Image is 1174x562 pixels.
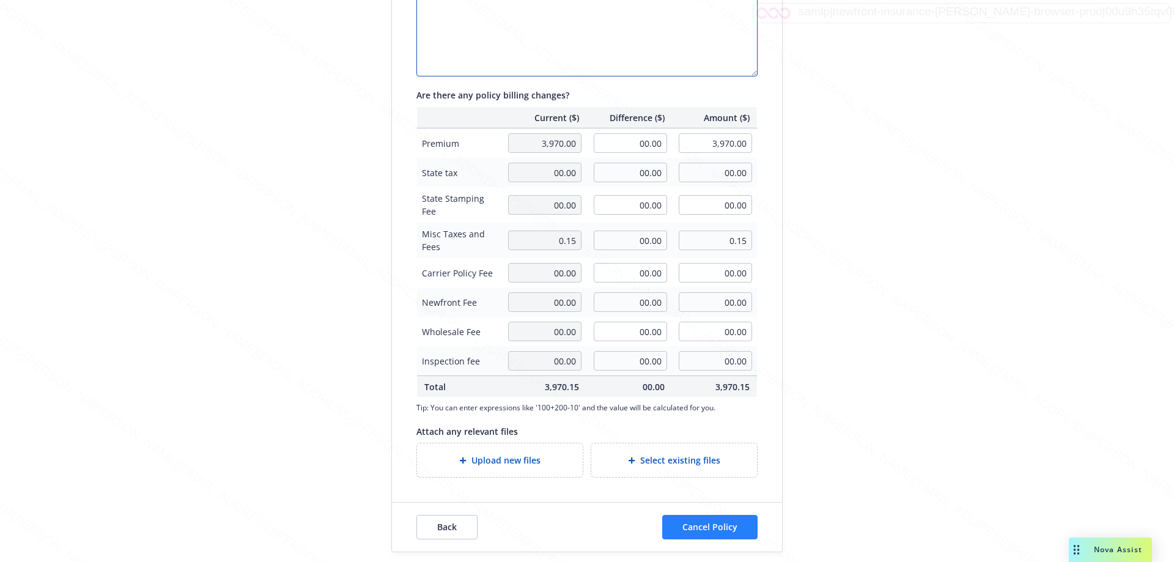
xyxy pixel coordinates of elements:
span: Amount ($) [679,111,750,124]
span: 00.00 [594,380,665,393]
span: Tip: You can enter expressions like '100+200-10' and the value will be calculated for you. [416,402,758,413]
button: Nova Assist [1069,538,1152,562]
span: Are there any policy billing changes? [416,89,569,101]
div: Select existing files [591,443,758,478]
span: Current ($) [508,111,579,124]
span: Carrier Policy Fee [422,267,496,279]
span: State tax [422,166,496,179]
span: Premium [422,137,496,150]
span: Back [437,521,457,533]
button: Back [416,515,478,539]
span: Misc Taxes and Fees [422,227,496,253]
span: 3,970.15 [508,380,579,393]
span: State Stamping Fee [422,192,496,218]
span: Wholesale Fee [422,325,496,338]
div: Drag to move [1069,538,1084,562]
span: Nova Assist [1094,544,1142,555]
span: Total [424,380,493,393]
div: Upload new files [416,443,583,478]
span: Inspection fee [422,355,496,368]
span: Attach any relevant files [416,426,518,437]
span: Upload new files [471,454,541,467]
span: Cancel Policy [682,521,737,533]
button: Cancel Policy [662,515,758,539]
span: Newfront Fee [422,296,496,309]
span: Select existing files [640,454,720,467]
span: Difference ($) [594,111,665,124]
span: 3,970.15 [679,380,750,393]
